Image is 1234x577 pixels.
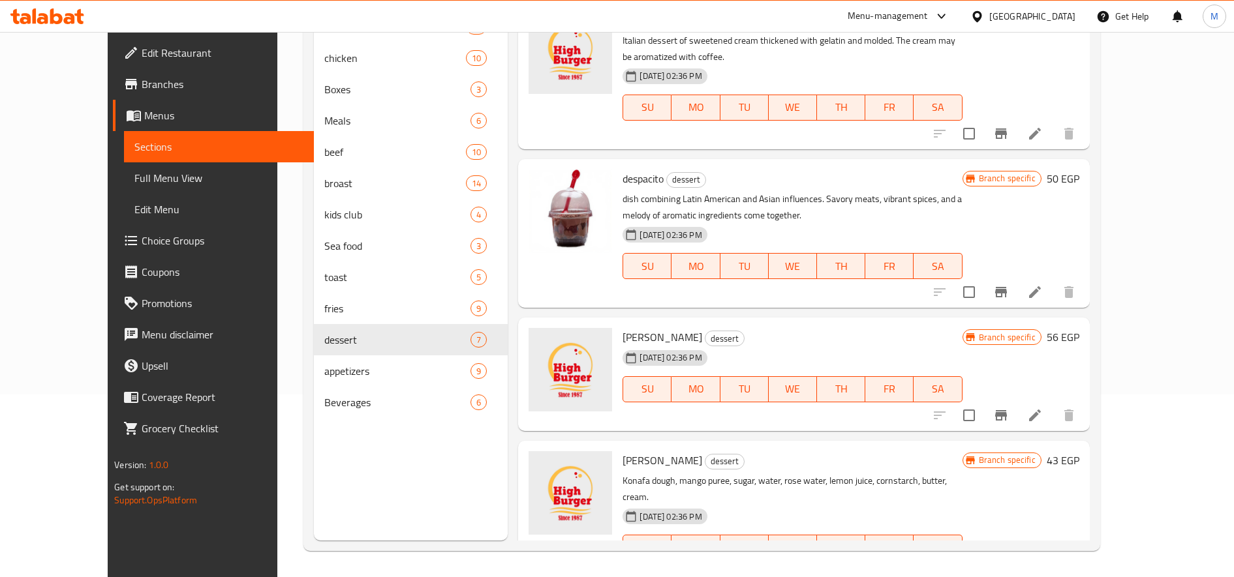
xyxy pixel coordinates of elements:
button: WE [769,95,817,121]
div: items [470,238,487,254]
span: 1.0.0 [149,456,169,473]
span: MO [677,379,715,398]
span: Promotions [142,295,303,311]
button: WE [769,376,817,402]
span: Edit Menu [134,201,303,217]
div: items [470,301,487,316]
span: Version: [114,456,146,473]
span: TU [726,539,764,557]
h6: 50 EGP [1047,170,1079,188]
div: [GEOGRAPHIC_DATA] [989,9,1075,23]
span: Menus [144,108,303,123]
span: Get support on: [114,479,174,496]
button: SA [914,376,962,402]
span: dessert [705,331,744,346]
div: Boxes3 [314,74,508,105]
div: appetizers [324,363,470,379]
div: kids club4 [314,199,508,230]
div: beef10 [314,136,508,168]
div: items [470,81,487,97]
span: SA [919,257,957,276]
span: 9 [471,365,486,377]
button: TU [720,253,769,279]
span: WE [774,539,812,557]
span: 10 [467,52,486,65]
span: Menu disclaimer [142,327,303,342]
span: Branch specific [974,172,1041,185]
h6: 43 EGP [1047,451,1079,469]
span: Sea food [324,238,470,254]
span: TU [726,379,764,398]
span: chicken [324,50,466,66]
button: FR [865,376,914,402]
span: Select to update [955,278,983,306]
span: dessert [705,454,744,469]
span: [DATE] 02:36 PM [634,229,707,241]
button: delete [1053,276,1085,308]
button: WE [769,535,817,561]
span: FR [871,257,908,276]
span: Select to update [955,402,983,429]
div: appetizers9 [314,355,508,387]
div: Menu-management [848,8,928,24]
a: Coverage Report [113,381,314,413]
button: MO [671,253,720,279]
img: Konafa Ferero [529,328,612,411]
a: Edit menu item [1027,126,1043,141]
span: SU [628,98,666,117]
span: FR [871,379,908,398]
span: Boxes [324,81,470,97]
button: WE [769,253,817,279]
span: 3 [471,240,486,252]
a: Menus [113,100,314,131]
a: Coupons [113,256,314,288]
span: SA [919,379,957,398]
nav: Menu sections [314,6,508,423]
div: items [466,144,487,160]
span: Upsell [142,358,303,374]
span: TH [822,539,860,557]
a: Sections [124,131,314,162]
button: MO [671,95,720,121]
p: Konafa dough, mango puree, sugar, water, rose water, lemon juice, cornstarch, butter, cream. [623,473,962,505]
span: Full Menu View [134,170,303,186]
span: 6 [471,396,486,409]
p: Italian dessert of sweetened cream thickened with gelatin and molded. The cream may be aromatized... [623,33,962,65]
span: beef [324,144,466,160]
button: MO [671,535,720,561]
a: Menu disclaimer [113,319,314,350]
span: TU [726,98,764,117]
span: kids club [324,207,470,222]
button: SU [623,376,671,402]
a: Grocery Checklist [113,413,314,444]
img: Pankota [529,10,612,94]
span: [DATE] 02:36 PM [634,351,707,364]
button: Branch-specific-item [985,400,1017,431]
button: Branch-specific-item [985,118,1017,149]
div: broast14 [314,168,508,199]
a: Edit Menu [124,194,314,225]
div: items [470,363,487,379]
span: M [1211,9,1218,23]
span: Edit Restaurant [142,45,303,61]
span: Grocery Checklist [142,421,303,436]
span: [DATE] 02:36 PM [634,70,707,82]
span: 5 [471,271,486,284]
button: delete [1053,118,1085,149]
div: items [466,50,487,66]
button: TH [817,376,865,402]
span: TU [726,257,764,276]
button: delete [1053,400,1085,431]
span: SA [919,539,957,557]
span: FR [871,98,908,117]
img: despacito [529,170,612,253]
a: Choice Groups [113,225,314,256]
span: Meals [324,113,470,128]
button: TH [817,253,865,279]
span: Branch specific [974,331,1041,344]
div: dessert [705,454,745,469]
div: dessert7 [314,324,508,355]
